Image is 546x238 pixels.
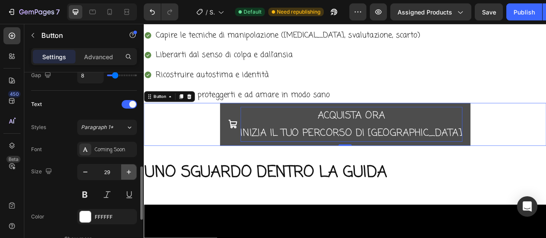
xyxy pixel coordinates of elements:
[31,100,42,108] div: Text
[84,52,113,61] p: Advanced
[31,70,53,81] div: Gap
[56,7,60,17] p: 7
[77,120,137,135] button: Paragraph 1*
[206,8,208,17] span: /
[514,8,535,17] div: Publish
[31,146,42,153] div: Font
[31,123,46,131] div: Styles
[123,106,405,150] div: Rich Text Editor. Editing area: main
[42,52,66,61] p: Settings
[81,123,113,131] span: Paragraph 1*
[398,8,452,17] span: Assigned Products
[31,213,44,221] div: Color
[78,68,103,83] input: Auto
[41,30,114,40] p: Button
[8,91,20,97] div: 450
[11,89,30,97] div: Button
[506,3,542,20] button: Publish
[95,146,135,154] div: Coming Soon
[475,3,503,20] button: Save
[517,196,537,217] div: Open Intercom Messenger
[144,24,546,238] iframe: Design area
[209,8,215,17] span: Shopify Original Product Template
[482,9,496,16] span: Save
[95,213,135,221] div: FFFFFF
[244,8,261,16] span: Default
[97,101,415,155] button: <p>ACQUISTA ORA&nbsp;<br>INIZIA IL TUO PERCORSO DI LIBERTA'</p>
[31,166,54,178] div: Size
[3,3,64,20] button: 7
[277,8,320,16] span: Need republishing
[123,106,405,150] p: ACQUISTA ORA INIZIA IL TUO PERCORSO DI [GEOGRAPHIC_DATA]
[390,3,471,20] button: Assigned Products
[6,156,20,163] div: Beta
[144,3,178,20] div: Undo/Redo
